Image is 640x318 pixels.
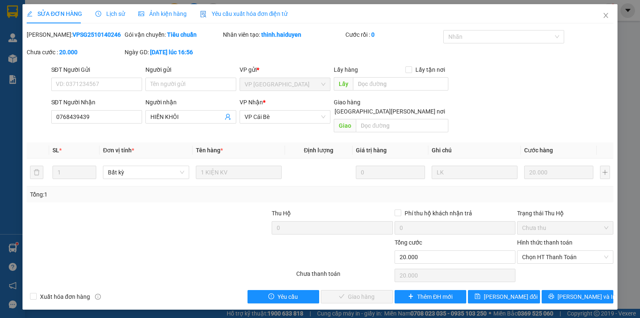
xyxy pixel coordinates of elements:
span: Xuất hóa đơn hàng [37,292,93,301]
span: Lấy hàng [334,66,358,73]
div: Chưa cước : [27,48,123,57]
span: Đơn vị tính [103,147,134,154]
b: thinh.haiduyen [261,31,301,38]
b: [DATE] lúc 16:56 [150,49,193,56]
span: Giao [334,119,356,132]
button: plus [600,166,610,179]
span: Ảnh kiện hàng [138,10,187,17]
span: [PERSON_NAME] đổi [484,292,537,301]
span: Yêu cầu xuất hóa đơn điện tử [200,10,288,17]
div: Chưa thanh toán [295,269,393,284]
button: plusThêm ĐH mới [395,290,467,303]
b: 20.000 [59,49,77,56]
img: icon [200,11,207,18]
div: Cước rồi : [345,30,442,39]
span: Lấy [334,77,353,91]
button: checkGiao hàng [321,290,393,303]
input: 0 [524,166,593,179]
span: plus [408,293,414,300]
input: 0 [356,166,425,179]
div: VP gửi [240,65,330,74]
span: close [602,12,609,19]
input: Dọc đường [356,119,448,132]
span: SL [52,147,59,154]
div: Gói vận chuyển: [125,30,221,39]
span: exclamation-circle [268,293,274,300]
span: [PERSON_NAME] và In [557,292,616,301]
span: edit [27,11,32,17]
div: SĐT Người Gửi [51,65,142,74]
span: Chưa thu [522,222,608,234]
span: Giá trị hàng [356,147,387,154]
span: [GEOGRAPHIC_DATA][PERSON_NAME] nơi [331,107,448,116]
button: delete [30,166,43,179]
span: Cước hàng [524,147,553,154]
span: picture [138,11,144,17]
button: printer[PERSON_NAME] và In [542,290,614,303]
div: Tổng: 1 [30,190,247,199]
span: SỬA ĐƠN HÀNG [27,10,82,17]
b: VPSG2510140246 [72,31,121,38]
span: printer [548,293,554,300]
span: user-add [225,114,231,120]
button: save[PERSON_NAME] đổi [468,290,540,303]
span: Thu Hộ [272,210,291,217]
span: Lịch sử [95,10,125,17]
span: clock-circle [95,11,101,17]
span: Định lượng [304,147,333,154]
span: save [475,293,480,300]
label: Hình thức thanh toán [517,239,572,246]
div: Người gửi [145,65,236,74]
b: Tiêu chuẩn [167,31,197,38]
div: [PERSON_NAME]: [27,30,123,39]
span: VP Nhận [240,99,263,106]
span: Tổng cước [395,239,422,246]
span: Yêu cầu [277,292,298,301]
div: SĐT Người Nhận [51,98,142,107]
span: info-circle [95,294,101,300]
button: Close [594,4,617,28]
b: 0 [371,31,375,38]
span: Bất kỳ [108,166,184,179]
div: Nhân viên tạo: [223,30,344,39]
input: Ghi Chú [432,166,517,179]
div: Trạng thái Thu Hộ [517,209,613,218]
span: Thêm ĐH mới [417,292,452,301]
input: VD: Bàn, Ghế [196,166,282,179]
span: Lấy tận nơi [412,65,448,74]
div: Người nhận [145,98,236,107]
input: Dọc đường [353,77,448,91]
th: Ghi chú [428,142,521,159]
span: Giao hàng [334,99,360,106]
span: Chọn HT Thanh Toán [522,251,608,263]
span: VP Sài Gòn [245,78,325,91]
div: Ngày GD: [125,48,221,57]
span: VP Cái Bè [245,111,325,123]
span: Phí thu hộ khách nhận trả [401,209,475,218]
button: exclamation-circleYêu cầu [247,290,320,303]
span: Tên hàng [196,147,223,154]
